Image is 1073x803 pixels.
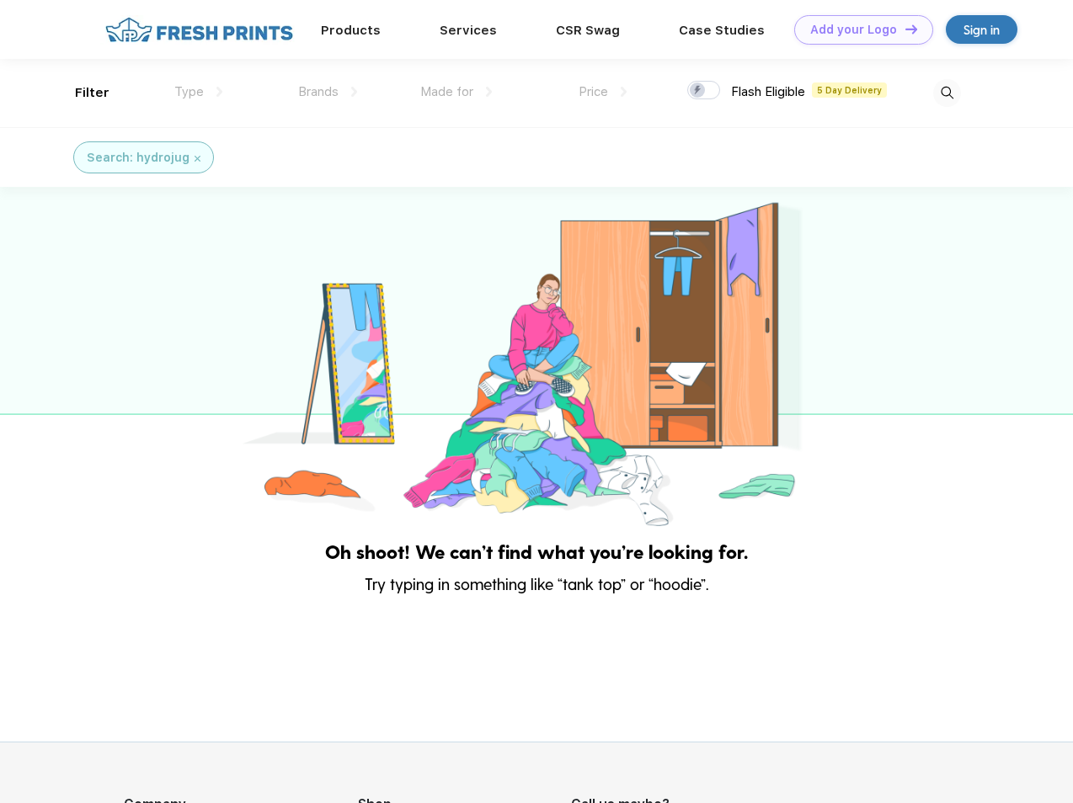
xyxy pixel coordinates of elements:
[75,83,109,103] div: Filter
[964,20,1000,40] div: Sign in
[87,149,190,167] div: Search: hydrojug
[298,84,339,99] span: Brands
[731,84,805,99] span: Flash Eligible
[321,23,381,38] a: Products
[174,84,204,99] span: Type
[946,15,1017,44] a: Sign in
[486,87,492,97] img: dropdown.png
[812,82,887,98] span: 5 Day Delivery
[579,84,608,99] span: Price
[216,87,222,97] img: dropdown.png
[933,79,961,107] img: desktop_search.svg
[905,24,917,34] img: DT
[810,23,897,37] div: Add your Logo
[195,156,200,162] img: filter_cancel.svg
[621,87,627,97] img: dropdown.png
[420,84,473,99] span: Made for
[100,15,298,45] img: fo%20logo%202.webp
[351,87,357,97] img: dropdown.png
